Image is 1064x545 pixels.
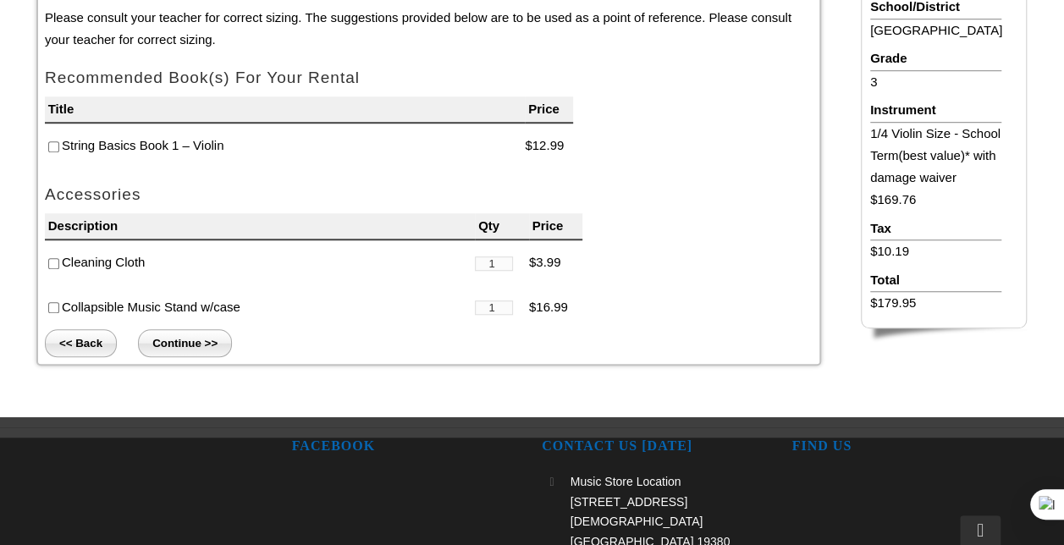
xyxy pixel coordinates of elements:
li: 1/4 Violin Size - School Term(best value)* with damage waiver $169.76 [870,123,1001,212]
li: $179.95 [870,292,1001,314]
li: Description [45,213,475,240]
li: $12.99 [525,124,573,168]
li: 3 [870,71,1001,93]
li: Qty [475,213,529,240]
li: $16.99 [529,285,583,330]
li: String Basics Book 1 – Violin [45,124,525,168]
h2: FACEBOOK [292,438,522,455]
li: [GEOGRAPHIC_DATA] [870,19,1001,41]
img: sidebar-footer.png [861,328,1027,344]
li: Instrument [870,99,1001,122]
h2: FIND US [791,438,1022,455]
p: Please consult your teacher for correct sizing. The suggestions provided below are to be used as ... [45,7,813,52]
li: Cleaning Cloth [45,240,475,285]
li: Price [529,213,583,240]
h2: Recommended Book(s) For Your Rental [45,68,813,89]
input: << Back [45,329,117,357]
h2: Accessories [45,184,813,206]
li: $3.99 [529,240,583,285]
li: Total [870,269,1001,292]
li: Price [525,96,573,124]
li: Grade [870,47,1001,70]
li: Collapsible Music Stand w/case [45,285,475,330]
li: Tax [870,217,1001,240]
h2: CONTACT US [DATE] [542,438,772,455]
input: Continue >> [138,329,232,357]
img: footer-logo [41,438,272,542]
li: Title [45,96,525,124]
li: $10.19 [870,240,1001,262]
